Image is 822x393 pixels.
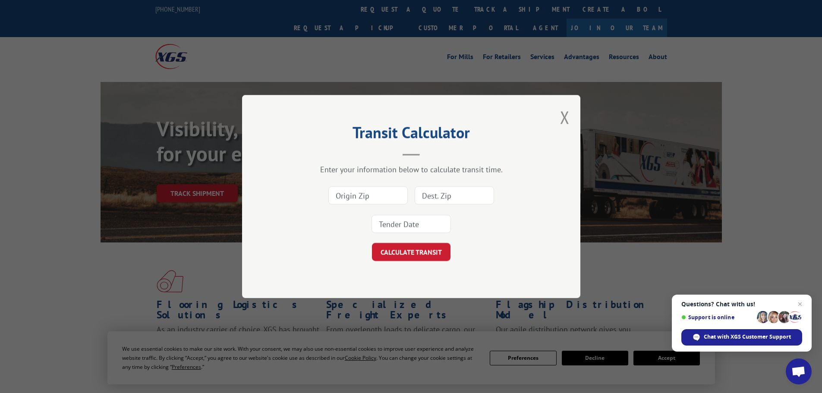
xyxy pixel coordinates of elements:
[795,299,805,309] span: Close chat
[681,314,754,321] span: Support is online
[704,333,791,341] span: Chat with XGS Customer Support
[681,329,802,346] div: Chat with XGS Customer Support
[328,186,408,204] input: Origin Zip
[285,164,537,174] div: Enter your information below to calculate transit time.
[415,186,494,204] input: Dest. Zip
[285,126,537,143] h2: Transit Calculator
[560,106,570,129] button: Close modal
[786,358,812,384] div: Open chat
[372,243,450,261] button: CALCULATE TRANSIT
[681,301,802,308] span: Questions? Chat with us!
[372,215,451,233] input: Tender Date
